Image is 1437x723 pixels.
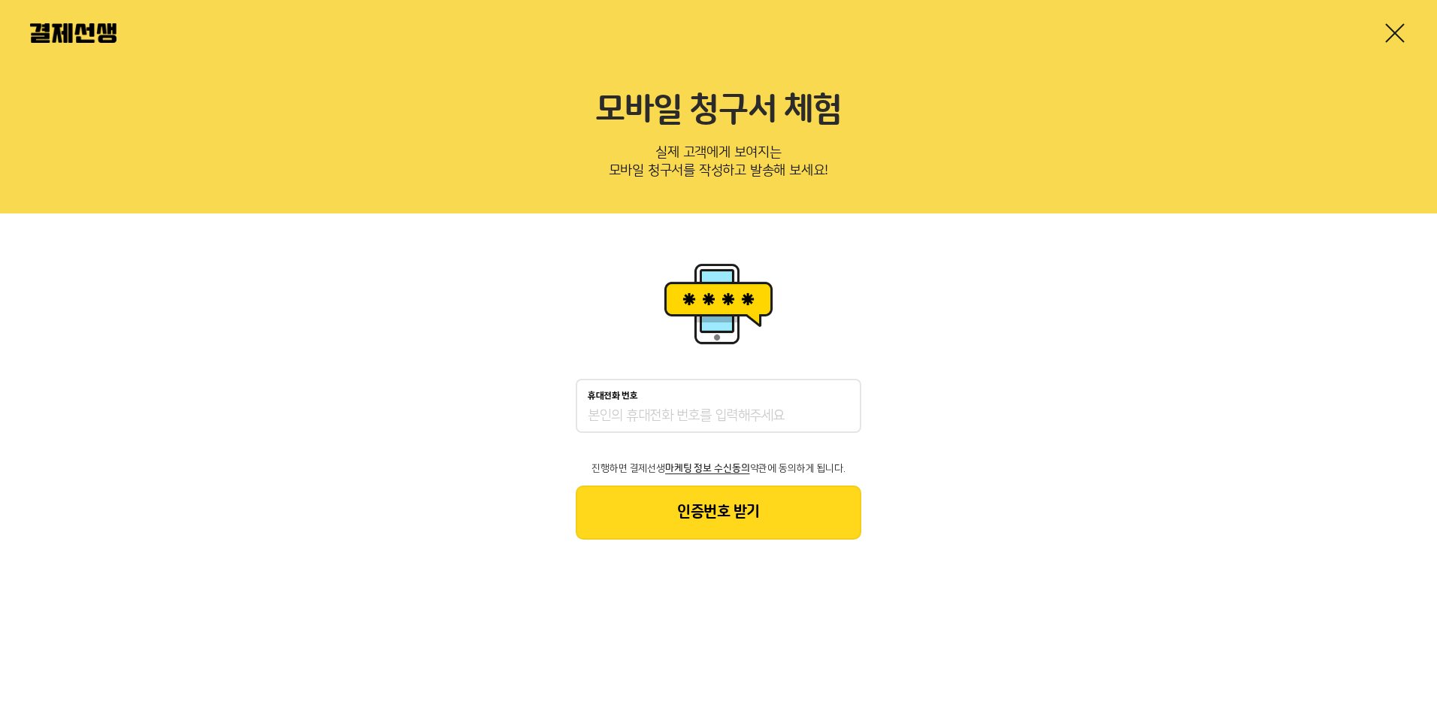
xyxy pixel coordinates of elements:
h2: 모바일 청구서 체험 [30,90,1407,131]
img: 휴대폰인증 이미지 [658,259,779,349]
input: 휴대전화 번호 [588,407,849,425]
p: 진행하면 결제선생 약관에 동의하게 됩니다. [576,463,861,473]
span: 마케팅 정보 수신동의 [665,463,749,473]
img: 결제선생 [30,23,116,43]
p: 휴대전화 번호 [588,391,638,401]
p: 실제 고객에게 보여지는 모바일 청구서를 작성하고 발송해 보세요! [30,140,1407,189]
button: 인증번호 받기 [576,486,861,540]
